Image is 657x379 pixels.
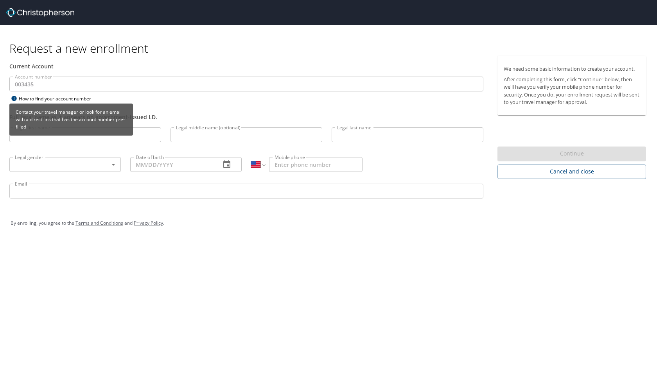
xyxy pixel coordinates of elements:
[504,65,640,73] p: We need some basic information to create your account.
[9,157,121,172] div: ​
[9,62,483,70] div: Current Account
[130,157,214,172] input: MM/DD/YYYY
[9,113,483,121] div: Full legal name as it appears on government-issued I.D.
[11,213,646,233] div: By enrolling, you agree to the and .
[504,167,640,177] span: Cancel and close
[13,105,130,134] p: Contact your travel manager or look for an email with a direct link that has the account number p...
[6,8,74,17] img: cbt logo
[9,94,107,104] div: How to find your account number
[134,220,163,226] a: Privacy Policy
[75,220,123,226] a: Terms and Conditions
[497,164,646,179] button: Cancel and close
[9,41,652,56] h1: Request a new enrollment
[269,157,363,172] input: Enter phone number
[504,76,640,106] p: After completing this form, click "Continue" below, then we'll have you verify your mobile phone ...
